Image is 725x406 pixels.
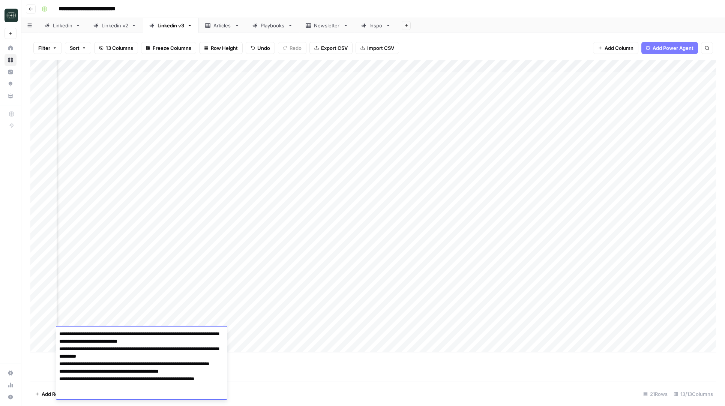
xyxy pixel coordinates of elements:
[38,18,87,33] a: Linkedin
[5,367,17,379] a: Settings
[53,22,72,29] div: Linkedin
[5,90,17,102] a: Your Data
[5,54,17,66] a: Browse
[33,42,62,54] button: Filter
[42,390,62,398] span: Add Row
[605,44,633,52] span: Add Column
[355,18,397,33] a: Inspo
[143,18,199,33] a: Linkedin v3
[5,66,17,78] a: Insights
[5,9,18,22] img: Catalyst Logo
[261,22,285,29] div: Playbooks
[671,388,716,400] div: 13/13 Columns
[94,42,138,54] button: 13 Columns
[5,391,17,403] button: Help + Support
[257,44,270,52] span: Undo
[367,44,394,52] span: Import CSV
[106,44,133,52] span: 13 Columns
[158,22,184,29] div: Linkedin v3
[278,42,306,54] button: Redo
[309,42,353,54] button: Export CSV
[5,379,17,391] a: Usage
[314,22,340,29] div: Newsletter
[38,44,50,52] span: Filter
[102,22,128,29] div: Linkedin v2
[641,42,698,54] button: Add Power Agent
[640,388,671,400] div: 21 Rows
[141,42,196,54] button: Freeze Columns
[199,18,246,33] a: Articles
[5,6,17,25] button: Workspace: Catalyst
[653,44,693,52] span: Add Power Agent
[30,388,67,400] button: Add Row
[153,44,191,52] span: Freeze Columns
[593,42,638,54] button: Add Column
[290,44,302,52] span: Redo
[299,18,355,33] a: Newsletter
[5,42,17,54] a: Home
[70,44,80,52] span: Sort
[213,22,231,29] div: Articles
[199,42,243,54] button: Row Height
[5,78,17,90] a: Opportunities
[211,44,238,52] span: Row Height
[356,42,399,54] button: Import CSV
[246,42,275,54] button: Undo
[246,18,299,33] a: Playbooks
[369,22,383,29] div: Inspo
[321,44,348,52] span: Export CSV
[87,18,143,33] a: Linkedin v2
[65,42,91,54] button: Sort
